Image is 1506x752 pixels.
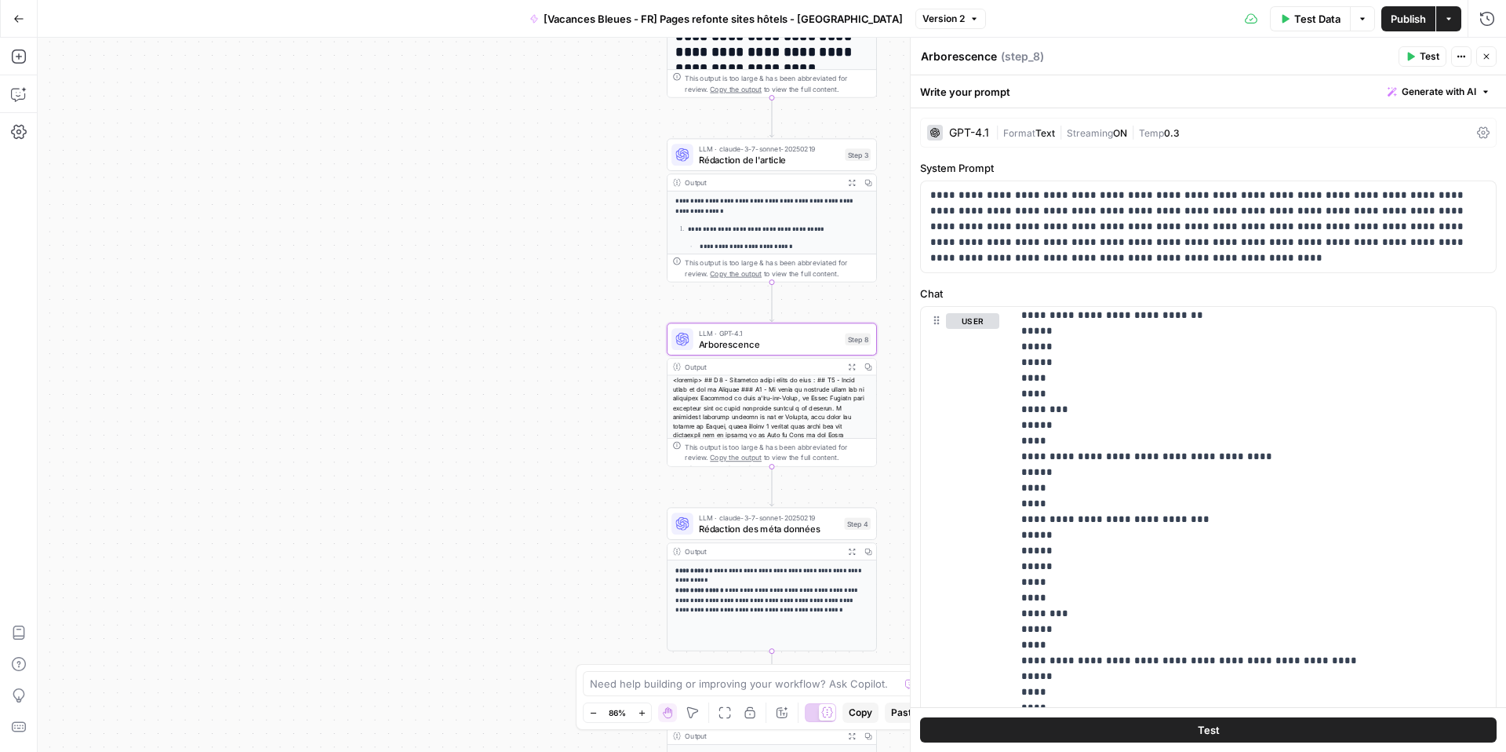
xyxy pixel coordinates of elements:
div: This output is too large & has been abbreviated for review. to view the full content. [685,257,871,279]
button: [Vacances Bleues - FR] Pages refonte sites hôtels - [GEOGRAPHIC_DATA] [520,6,912,31]
span: LLM · claude-3-7-sonnet-20250219 [699,512,839,523]
span: Test [1198,722,1220,738]
span: | [995,124,1003,140]
span: LLM · claude-3-7-sonnet-20250219 [699,143,840,154]
label: Chat [920,286,1497,301]
span: Arborescence [699,338,840,351]
div: Write your prompt [911,75,1506,108]
span: LLM · GPT-4.1 [699,327,840,338]
div: Output [685,362,839,373]
div: Step 3 [845,148,871,161]
button: user [946,313,999,329]
div: GPT-4.1 [949,127,989,138]
span: Temp [1139,127,1164,139]
label: System Prompt [920,160,1497,176]
button: Test [1399,46,1446,67]
span: Publish [1391,11,1426,27]
span: Copy the output [710,454,762,462]
span: Test [1420,49,1439,64]
button: Copy [842,703,878,723]
div: Output [685,546,839,557]
button: Version 2 [915,9,986,29]
span: 0.3 [1164,127,1180,139]
button: Test Data [1270,6,1350,31]
span: Copy the output [710,269,762,277]
div: This output is too large & has been abbreviated for review. to view the full content. [685,73,871,95]
span: Rédaction des méta données [699,522,839,535]
button: Publish [1381,6,1435,31]
div: This output is too large & has been abbreviated for review. to view the full content. [685,442,871,464]
span: | [1055,124,1067,140]
span: | [1127,124,1139,140]
button: Test [920,717,1497,743]
span: Paste [891,706,917,720]
span: Text [1035,127,1055,139]
span: ( step_8 ) [1001,49,1044,64]
span: Streaming [1067,127,1113,139]
span: Copy [849,706,872,720]
div: Step 8 [845,333,871,345]
span: 86% [609,706,626,719]
textarea: Arborescence [921,49,997,64]
g: Edge from step_1 to step_3 [769,98,773,137]
g: Edge from step_3 to step_8 [769,283,773,322]
span: Format [1003,127,1035,139]
span: Rédaction de l'article [699,153,840,166]
button: Generate with AI [1381,82,1497,102]
button: Paste [885,703,923,723]
div: LLM · GPT-4.1ArborescenceStep 8Output<loremip> ## D8 - Sitametco adipi elits do eius : ## T5 - In... [667,323,877,466]
div: Step 4 [844,517,871,530]
span: Version 2 [922,12,965,26]
span: Test Data [1294,11,1340,27]
span: ON [1113,127,1127,139]
span: Generate with AI [1402,85,1476,99]
div: Output [685,731,839,742]
g: Edge from step_8 to step_4 [769,467,773,506]
span: [Vacances Bleues - FR] Pages refonte sites hôtels - [GEOGRAPHIC_DATA] [544,11,903,27]
div: Output [685,177,839,188]
span: Copy the output [710,85,762,93]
